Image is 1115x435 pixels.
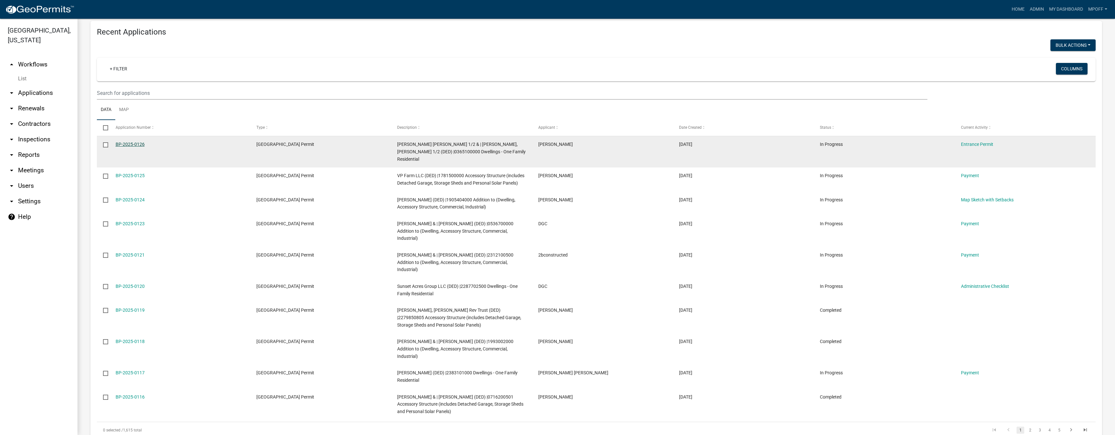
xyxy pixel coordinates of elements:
span: Marion County Building Permit [256,142,314,147]
i: arrow_drop_up [8,61,15,68]
a: Payment [961,370,979,375]
span: Application Number [116,125,151,130]
a: Map Sketch with Setbacks [961,197,1014,202]
a: Home [1009,3,1027,15]
span: Heaton, Kylie J & | Gilbert, Bradley K (DED) |0716200501 Accessory Structure (includes Detached G... [397,394,523,414]
a: Admin [1027,3,1047,15]
a: BP-2025-0124 [116,197,145,202]
input: Search for applications [97,86,927,100]
a: My Dashboard [1047,3,1086,15]
i: arrow_drop_down [8,136,15,143]
a: Payment [961,252,979,258]
datatable-header-cell: Application Number [109,120,250,136]
span: Johnson, Rick A & | Johnson, Amanda C (DED) |2312100500 Addition to (Dwelling, Accessory Structur... [397,252,513,272]
span: 07/28/2025 [679,394,692,400]
span: 08/06/2025 [679,221,692,226]
span: VP Farm LLC (DED) |1781500000 Accessory Structure (includes Detached Garage, Storage Sheds and Pe... [397,173,524,186]
button: Columns [1056,63,1088,75]
i: arrow_drop_down [8,120,15,128]
span: 08/05/2025 [679,252,692,258]
span: Smith, Brady Z (DED) |2383101000 Dwellings - One Family Residential [397,370,518,383]
span: Completed [820,394,841,400]
a: BP-2025-0117 [116,370,145,375]
datatable-header-cell: Applicant [532,120,673,136]
span: 0 selected / [103,428,123,432]
a: 3 [1036,427,1044,434]
a: Map [115,100,133,120]
span: 08/04/2025 [679,339,692,344]
span: In Progress [820,284,843,289]
datatable-header-cell: Type [250,120,391,136]
span: Sunset Acres Group LLC (DED) |2287702500 Dwellings - One Family Residential [397,284,518,296]
span: Luke Van Wyk [538,308,573,313]
span: DGC [538,284,547,289]
span: Marion County Building Permit [256,339,314,344]
span: In Progress [820,173,843,178]
a: 1 [1017,427,1024,434]
a: BP-2025-0121 [116,252,145,258]
a: Data [97,100,115,120]
span: In Progress [820,370,843,375]
span: Completed [820,308,841,313]
a: Payment [961,173,979,178]
span: Applicant [538,125,555,130]
a: mpoff [1086,3,1110,15]
span: In Progress [820,221,843,226]
datatable-header-cell: Description [391,120,532,136]
span: Doug Van Polen [538,173,573,178]
a: BP-2025-0126 [116,142,145,147]
a: BP-2025-0116 [116,394,145,400]
a: go to last page [1079,427,1091,434]
i: arrow_drop_down [8,89,15,97]
span: Burkhardt, Robert E & | Burkhardt, Linda J (DED) |0536700000 Addition to (Dwelling, Accessory Str... [397,221,513,241]
span: Date Created [679,125,702,130]
span: DGC [538,221,547,226]
span: 07/31/2025 [679,370,692,375]
a: Administrative Checklist [961,284,1009,289]
i: arrow_drop_down [8,182,15,190]
a: 5 [1055,427,1063,434]
span: Brad Gilbert [538,394,573,400]
span: Rehard, Leonard Vernon Jr 1/2 & | Rehard, Paul Vinson 1/2 (DED) |0365100000 Dwellings - One Famil... [397,142,526,162]
a: BP-2025-0125 [116,173,145,178]
a: + Filter [105,63,132,75]
span: Bradley Janssen [538,339,573,344]
i: help [8,213,15,221]
span: In Progress [820,142,843,147]
span: Marion County Building Permit [256,252,314,258]
span: Type [256,125,265,130]
span: Marion County Building Permit [256,197,314,202]
span: 08/07/2025 [679,197,692,202]
span: Marion County Building Permit [256,221,314,226]
a: BP-2025-0120 [116,284,145,289]
span: Marion County Building Permit [256,173,314,178]
span: 08/11/2025 [679,142,692,147]
span: Marion County Building Permit [256,370,314,375]
a: go to first page [988,427,1000,434]
span: Completed [820,339,841,344]
i: arrow_drop_down [8,105,15,112]
a: Entrance Permit [961,142,993,147]
datatable-header-cell: Date Created [673,120,814,136]
span: In Progress [820,252,843,258]
span: Marion County Building Permit [256,284,314,289]
span: Karie Ellwanger [538,142,573,147]
a: 4 [1046,427,1053,434]
span: Van Wyk, Jean L Rev Trust (DED) |2279850805 Accessory Structure (includes Detached Garage, Storag... [397,308,521,328]
i: arrow_drop_down [8,151,15,159]
span: Brady Zane smith [538,370,608,375]
datatable-header-cell: Current Activity [955,120,1096,136]
button: Bulk Actions [1050,39,1096,51]
a: BP-2025-0118 [116,339,145,344]
span: 08/05/2025 [679,284,692,289]
i: arrow_drop_down [8,167,15,174]
a: BP-2025-0119 [116,308,145,313]
a: go to previous page [1002,427,1015,434]
span: 08/08/2025 [679,173,692,178]
span: Marion County Building Permit [256,308,314,313]
datatable-header-cell: Select [97,120,109,136]
datatable-header-cell: Status [814,120,955,136]
span: 2bconstructed [538,252,568,258]
h4: Recent Applications [97,27,1096,37]
span: Pritchard, Ricky L (DED) |1905404000 Addition to (Dwelling, Accessory Structure, Commercial, Indu... [397,197,515,210]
